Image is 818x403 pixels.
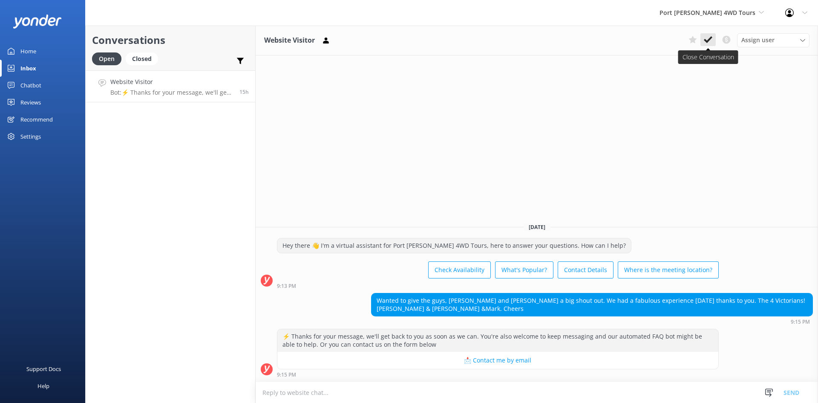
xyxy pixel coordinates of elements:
[277,329,718,352] div: ⚡ Thanks for your message, we'll get back to you as soon as we can. You're also welcome to keep m...
[277,372,296,377] strong: 9:15 PM
[371,319,813,325] div: Sep 18 2025 09:15pm (UTC +10:00) Australia/Sydney
[737,33,809,47] div: Assign User
[524,223,550,231] span: [DATE]
[428,261,491,278] button: Check Availability
[20,60,36,77] div: Inbox
[239,88,249,96] span: Sep 18 2025 09:15pm (UTC +10:00) Australia/Sydney
[277,238,631,253] div: Hey there 👋 I'm a virtual assistant for Port [PERSON_NAME] 4WD Tours, here to answer your questio...
[277,283,719,289] div: Sep 18 2025 09:13pm (UTC +10:00) Australia/Sydney
[558,261,613,278] button: Contact Details
[20,43,36,60] div: Home
[791,319,810,325] strong: 9:15 PM
[92,52,121,65] div: Open
[741,35,775,45] span: Assign user
[126,52,158,65] div: Closed
[264,35,315,46] h3: Website Visitor
[20,94,41,111] div: Reviews
[26,360,61,377] div: Support Docs
[13,14,62,29] img: yonder-white-logo.png
[495,261,553,278] button: What's Popular?
[372,293,812,316] div: Wanted to give the guys, [PERSON_NAME] and [PERSON_NAME] a big shout out. We had a fabulous exper...
[277,352,718,369] button: 📩 Contact me by email
[110,77,233,87] h4: Website Visitor
[92,54,126,63] a: Open
[92,32,249,48] h2: Conversations
[277,284,296,289] strong: 9:13 PM
[618,261,719,278] button: Where is the meeting location?
[20,111,53,128] div: Recommend
[660,9,755,17] span: Port [PERSON_NAME] 4WD Tours
[86,70,255,102] a: Website VisitorBot:⚡ Thanks for your message, we'll get back to you as soon as we can. You're als...
[20,77,41,94] div: Chatbot
[110,89,233,96] p: Bot: ⚡ Thanks for your message, we'll get back to you as soon as we can. You're also welcome to k...
[126,54,162,63] a: Closed
[37,377,49,394] div: Help
[20,128,41,145] div: Settings
[277,371,719,377] div: Sep 18 2025 09:15pm (UTC +10:00) Australia/Sydney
